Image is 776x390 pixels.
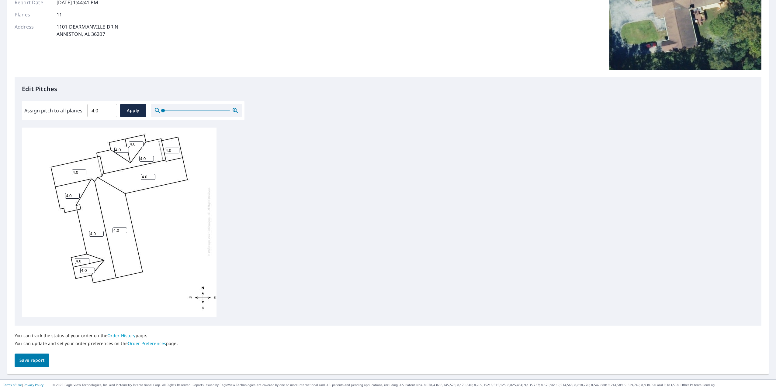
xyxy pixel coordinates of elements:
span: Save report [19,357,44,364]
p: © 2025 Eagle View Technologies, Inc. and Pictometry International Corp. All Rights Reserved. Repo... [53,383,773,387]
a: Terms of Use [3,383,22,387]
a: Order History [107,333,136,338]
p: Edit Pitches [22,84,754,94]
p: 1101 DEARMANVILLE DR N ANNISTON, AL 36207 [57,23,118,38]
span: Apply [125,107,141,115]
button: Save report [15,354,49,367]
p: | [3,383,43,387]
p: You can update and set your order preferences on the page. [15,341,178,346]
label: Assign pitch to all planes [24,107,82,114]
p: You can track the status of your order on the page. [15,333,178,338]
a: Order Preferences [128,340,166,346]
button: Apply [120,104,146,117]
input: 00.0 [87,102,117,119]
a: Privacy Policy [24,383,43,387]
p: Planes [15,11,51,18]
p: Address [15,23,51,38]
p: 11 [57,11,62,18]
